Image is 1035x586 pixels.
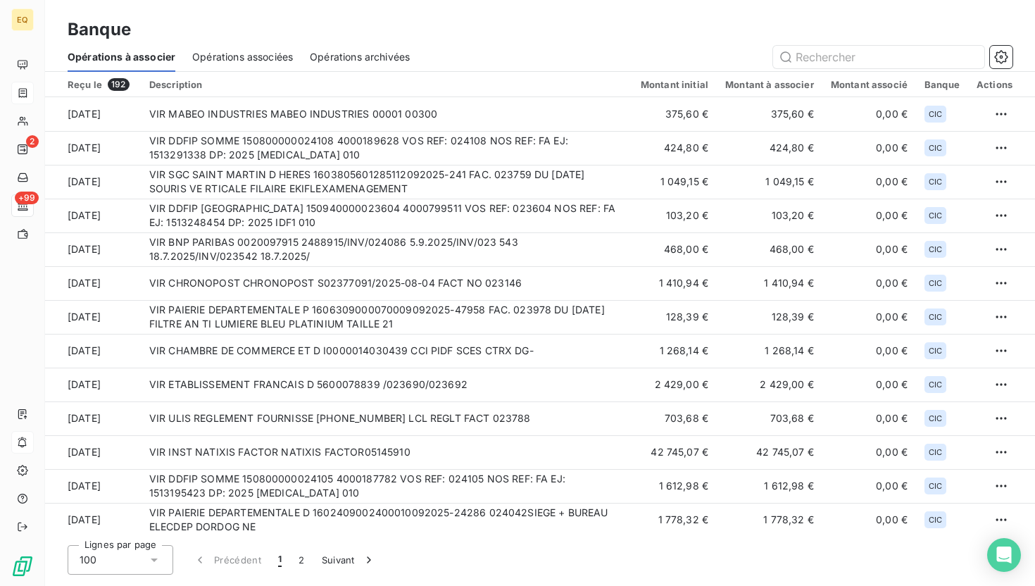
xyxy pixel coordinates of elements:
[929,211,942,220] span: CIC
[45,165,141,199] td: [DATE]
[310,50,410,64] span: Opérations archivées
[290,545,313,575] button: 2
[632,368,717,401] td: 2 429,00 €
[80,553,96,567] span: 100
[725,79,814,90] div: Montant à associer
[929,313,942,321] span: CIC
[929,482,942,490] span: CIC
[141,97,632,131] td: VIR MABEO INDUSTRIES MABEO INDUSTRIES 00001 00300
[45,131,141,165] td: [DATE]
[45,334,141,368] td: [DATE]
[717,435,822,469] td: 42 745,07 €
[987,538,1021,572] div: Open Intercom Messenger
[45,401,141,435] td: [DATE]
[11,555,34,578] img: Logo LeanPay
[632,300,717,334] td: 128,39 €
[632,199,717,232] td: 103,20 €
[717,334,822,368] td: 1 268,14 €
[68,78,132,91] div: Reçu le
[45,97,141,131] td: [DATE]
[822,469,916,503] td: 0,00 €
[632,131,717,165] td: 424,80 €
[822,435,916,469] td: 0,00 €
[717,232,822,266] td: 468,00 €
[773,46,984,68] input: Rechercher
[45,503,141,537] td: [DATE]
[192,50,293,64] span: Opérations associées
[141,232,632,266] td: VIR BNP PARIBAS 0020097915 2488915/INV/024086 5.9.2025/INV/023 543 18.7.2025/INV/023542 18.7.2025/
[929,380,942,389] span: CIC
[717,199,822,232] td: 103,20 €
[632,469,717,503] td: 1 612,98 €
[141,131,632,165] td: VIR DDFIP SOMME 150800000024108 4000189628 VOS REF: 024108 NOS REF: FA EJ: 1513291338 DP: 2025 [M...
[632,503,717,537] td: 1 778,32 €
[717,469,822,503] td: 1 612,98 €
[822,232,916,266] td: 0,00 €
[632,165,717,199] td: 1 049,15 €
[632,401,717,435] td: 703,68 €
[717,266,822,300] td: 1 410,94 €
[141,266,632,300] td: VIR CHRONOPOST CHRONOPOST S02377091/2025-08-04 FACT NO 023146
[45,232,141,266] td: [DATE]
[641,79,708,90] div: Montant initial
[822,300,916,334] td: 0,00 €
[717,503,822,537] td: 1 778,32 €
[141,334,632,368] td: VIR CHAMBRE DE COMMERCE ET D I0000014030439 CCI PIDF SCES CTRX DG-
[924,79,960,90] div: Banque
[141,469,632,503] td: VIR DDFIP SOMME 150800000024105 4000187782 VOS REF: 024105 NOS REF: FA EJ: 1513195423 DP: 2025 [M...
[822,368,916,401] td: 0,00 €
[141,199,632,232] td: VIR DDFIP [GEOGRAPHIC_DATA] 150940000023604 4000799511 VOS REF: 023604 NOS REF: FA EJ: 1513248454...
[141,401,632,435] td: VIR ULIS REGLEMENT FOURNISSE [PHONE_NUMBER] LCL REGLT FACT 023788
[141,368,632,401] td: VIR ETABLISSEMENT FRANCAIS D 5600078839 /023690/023692
[822,334,916,368] td: 0,00 €
[45,266,141,300] td: [DATE]
[141,165,632,199] td: VIR SGC SAINT MARTIN D HERES 1603805601285112092025-241 FAC. 023759 DU [DATE] SOURIS VE RTICALE F...
[632,232,717,266] td: 468,00 €
[929,177,942,186] span: CIC
[822,165,916,199] td: 0,00 €
[15,192,39,204] span: +99
[717,368,822,401] td: 2 429,00 €
[929,516,942,524] span: CIC
[149,79,624,90] div: Description
[929,414,942,423] span: CIC
[45,368,141,401] td: [DATE]
[632,97,717,131] td: 375,60 €
[822,401,916,435] td: 0,00 €
[822,266,916,300] td: 0,00 €
[632,334,717,368] td: 1 268,14 €
[108,78,129,91] span: 192
[929,245,942,254] span: CIC
[717,131,822,165] td: 424,80 €
[822,503,916,537] td: 0,00 €
[26,135,39,148] span: 2
[278,553,282,567] span: 1
[977,79,1012,90] div: Actions
[632,266,717,300] td: 1 410,94 €
[717,165,822,199] td: 1 049,15 €
[929,144,942,152] span: CIC
[45,469,141,503] td: [DATE]
[45,300,141,334] td: [DATE]
[184,545,270,575] button: Précédent
[717,97,822,131] td: 375,60 €
[141,435,632,469] td: VIR INST NATIXIS FACTOR NATIXIS FACTOR05145910
[822,199,916,232] td: 0,00 €
[141,300,632,334] td: VIR PAIERIE DEPARTEMENTALE P 1606309000070009092025-47958 FAC. 023978 DU [DATE] FILTRE AN TI LUMI...
[68,17,131,42] h3: Banque
[929,347,942,355] span: CIC
[45,199,141,232] td: [DATE]
[632,435,717,469] td: 42 745,07 €
[717,300,822,334] td: 128,39 €
[831,79,908,90] div: Montant associé
[141,503,632,537] td: VIR PAIERIE DEPARTEMENTALE D 1602409002400010092025-24286 024042SIEGE + BUREAU ELECDEP DORDOG NE
[45,435,141,469] td: [DATE]
[929,279,942,287] span: CIC
[270,545,290,575] button: 1
[822,131,916,165] td: 0,00 €
[822,97,916,131] td: 0,00 €
[11,8,34,31] div: EQ
[929,448,942,456] span: CIC
[929,110,942,118] span: CIC
[68,50,175,64] span: Opérations à associer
